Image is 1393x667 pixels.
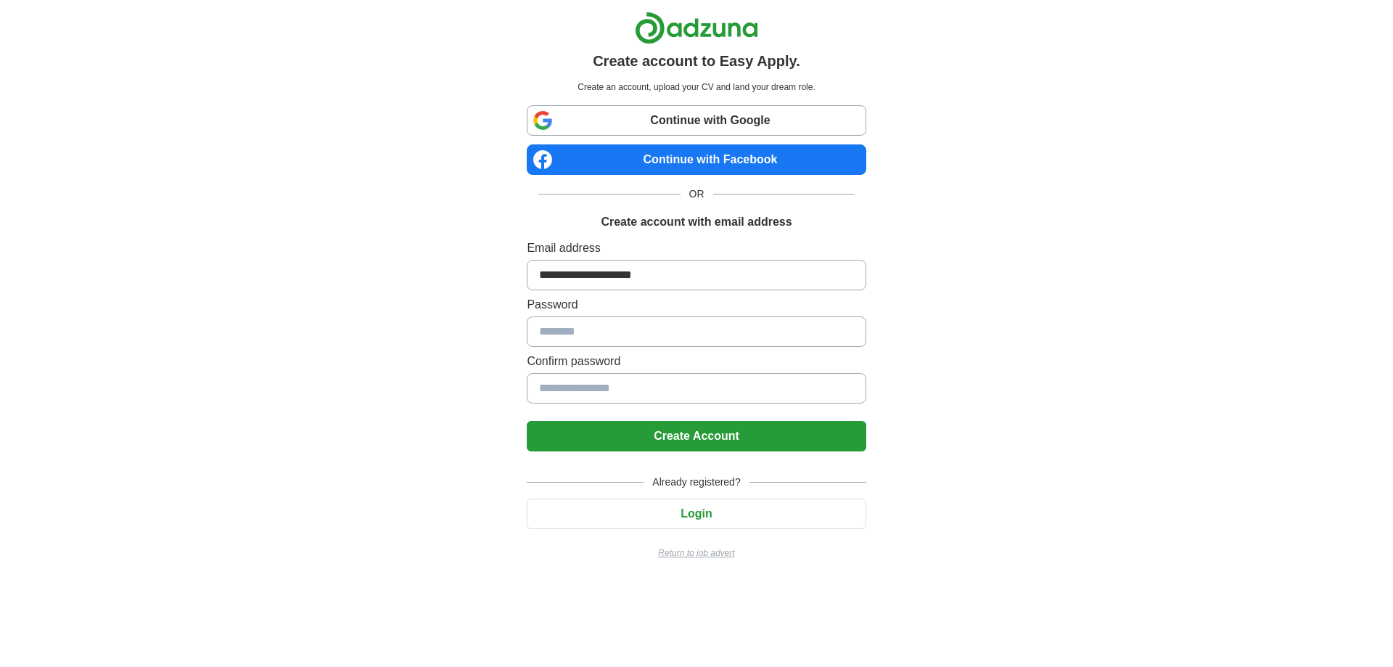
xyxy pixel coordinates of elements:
[527,547,866,560] a: Return to job advert
[527,144,866,175] a: Continue with Facebook
[527,353,866,370] label: Confirm password
[644,475,749,490] span: Already registered?
[527,421,866,451] button: Create Account
[601,213,792,231] h1: Create account with email address
[527,296,866,314] label: Password
[527,105,866,136] a: Continue with Google
[635,12,758,44] img: Adzuna logo
[593,50,800,72] h1: Create account to Easy Apply.
[527,507,866,520] a: Login
[681,187,713,202] span: OR
[530,81,863,94] p: Create an account, upload your CV and land your dream role.
[527,499,866,529] button: Login
[527,240,866,257] label: Email address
